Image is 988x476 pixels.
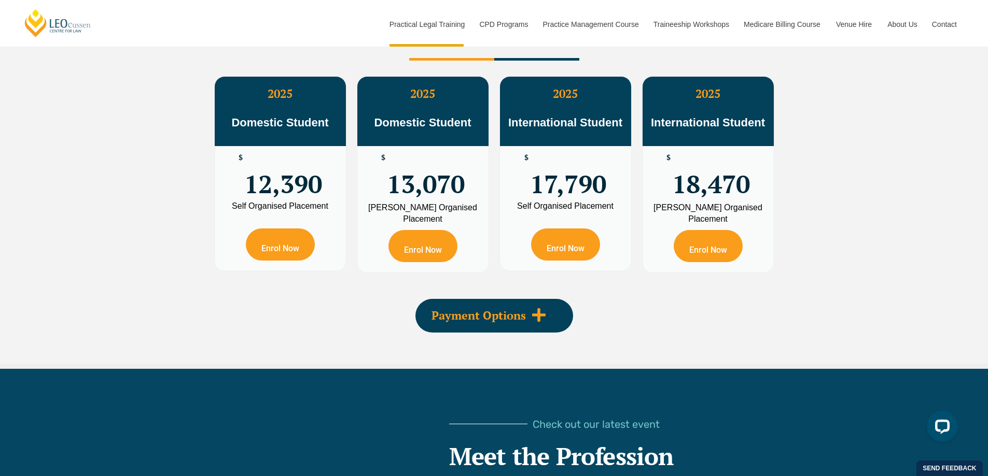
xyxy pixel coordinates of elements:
[381,154,385,162] span: $
[508,202,623,210] div: Self Organised Placement
[432,310,526,321] span: Payment Options
[449,440,674,472] a: Meet the Profession
[374,116,471,129] span: Domestic Student
[919,407,962,450] iframe: LiveChat chat widget
[828,2,880,47] a: Venue Hire
[535,2,646,47] a: Practice Management Course
[672,154,750,194] span: 18,470
[23,8,92,38] a: [PERSON_NAME] Centre for Law
[530,154,606,194] span: 17,790
[382,2,472,47] a: Practical Legal Training
[231,116,328,129] span: Domestic Student
[500,87,631,100] h3: 2025
[531,228,600,261] a: Enrol Now
[646,2,736,47] a: Traineeship Workshops
[388,230,457,262] a: Enrol Now
[244,154,322,194] span: 12,390
[880,2,924,47] a: About Us
[357,87,489,100] h3: 2025
[246,228,315,261] a: Enrol Now
[365,202,481,225] div: [PERSON_NAME] Organised Placement
[524,154,528,162] span: $
[736,2,828,47] a: Medicare Billing Course
[651,116,765,129] span: International Student
[924,2,965,47] a: Contact
[674,230,743,262] a: Enrol Now
[215,87,346,100] h3: 2025
[650,202,766,225] div: [PERSON_NAME] Organised Placement
[387,154,465,194] span: 13,070
[508,116,622,129] span: International Student
[533,419,660,429] span: Check out our latest event
[666,154,671,162] span: $
[643,87,774,100] h3: 2025
[222,202,338,210] div: Self Organised Placement
[239,154,243,162] span: $
[471,2,535,47] a: CPD Programs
